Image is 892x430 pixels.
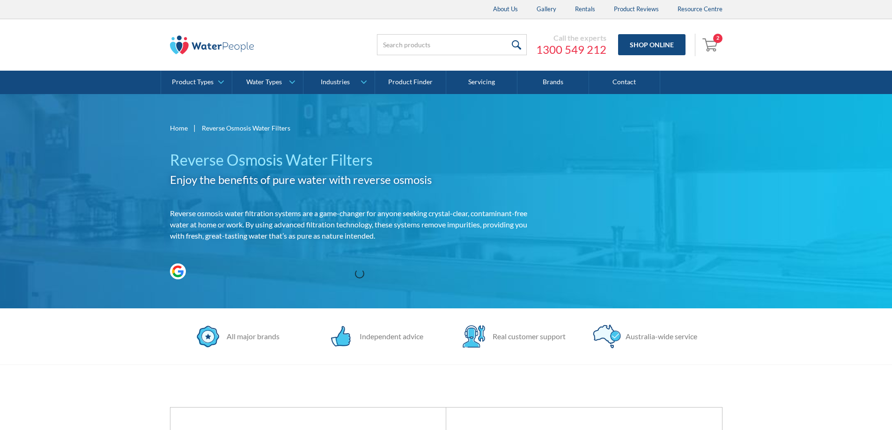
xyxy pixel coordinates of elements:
[700,34,722,56] a: Open cart containing 2 items
[161,71,232,94] a: Product Types
[377,34,527,55] input: Search products
[375,71,446,94] a: Product Finder
[488,331,566,342] div: Real customer support
[321,78,350,86] div: Industries
[192,122,197,133] div: |
[446,71,517,94] a: Servicing
[202,123,290,133] div: Reverse Osmosis Water Filters
[618,34,686,55] a: Shop Online
[303,71,374,94] a: Industries
[702,37,720,52] img: shopping cart
[170,123,188,133] a: Home
[170,36,254,54] img: The Water People
[355,331,423,342] div: Independent advice
[246,78,282,86] div: Water Types
[621,331,697,342] div: Australia-wide service
[232,71,303,94] a: Water Types
[589,71,660,94] a: Contact
[517,71,589,94] a: Brands
[170,149,530,171] h1: Reverse Osmosis Water Filters
[536,43,606,57] a: 1300 549 212
[172,78,214,86] div: Product Types
[536,33,606,43] div: Call the experts
[222,331,280,342] div: All major brands
[170,171,530,188] h2: Enjoy the benefits of pure water with reverse osmosis
[170,208,530,241] p: Reverse osmosis water filtration systems are a game-changer for anyone seeking crystal-clear, con...
[713,34,722,43] div: 2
